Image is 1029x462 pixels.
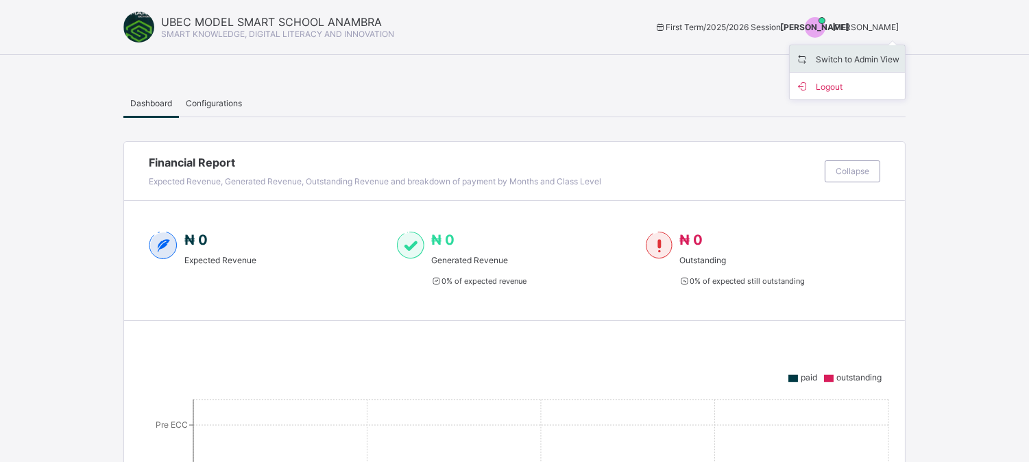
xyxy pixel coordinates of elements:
span: UBEC MODEL SMART SCHOOL ANAMBRA [161,15,394,29]
span: Switch to Admin View [795,51,899,66]
span: Expected Revenue, Generated Revenue, Outstanding Revenue and breakdown of payment by Months and C... [149,176,601,186]
span: Configurations [186,98,242,108]
span: 0 % of expected revenue [431,276,526,286]
img: paid-1.3eb1404cbcb1d3b736510a26bbfa3ccb.svg [397,232,424,259]
span: outstanding [836,372,882,382]
span: ₦ 0 [679,232,703,248]
span: Financial Report [149,156,818,169]
tspan: Pre ECC [156,420,188,430]
li: dropdown-list-item-buttom-1 [790,73,905,99]
img: expected-2.4343d3e9d0c965b919479240f3db56ac.svg [149,232,178,259]
img: outstanding-1.146d663e52f09953f639664a84e30106.svg [646,232,673,259]
span: ₦ 0 [184,232,208,248]
span: [PERSON_NAME] [832,22,899,32]
span: SMART KNOWLEDGE, DIGITAL LITERACY AND INNOVATION [161,29,394,39]
span: ₦ 0 [431,232,455,248]
span: [PERSON_NAME] [781,22,850,32]
span: session/term information [654,22,781,32]
li: dropdown-list-item-name-0 [790,45,905,73]
span: 0 % of expected still outstanding [679,276,805,286]
span: Expected Revenue [184,255,256,265]
span: Generated Revenue [431,255,526,265]
span: paid [801,372,817,382]
span: Logout [795,78,899,94]
span: Dashboard [130,98,172,108]
span: Collapse [836,166,869,176]
span: Outstanding [679,255,805,265]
